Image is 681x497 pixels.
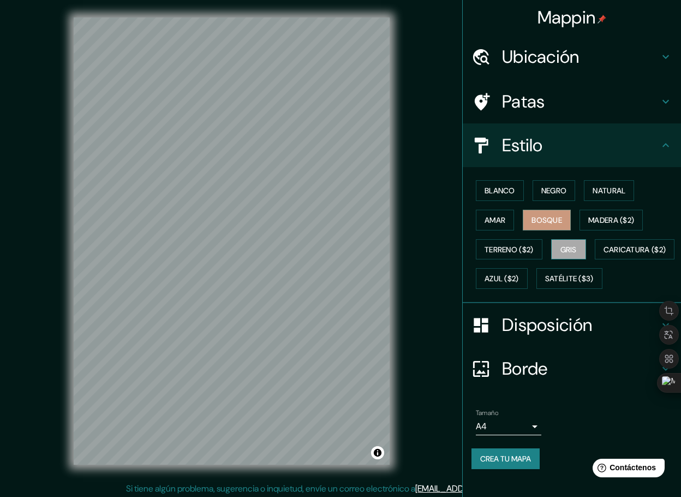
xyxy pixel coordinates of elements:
[415,483,550,494] a: [EMAIL_ADDRESS][DOMAIN_NAME]
[463,303,681,347] div: Disposición
[604,245,666,255] font: Caricatura ($2)
[74,17,390,465] canvas: Mapa
[476,180,524,201] button: Blanco
[463,123,681,167] div: Estilo
[502,90,545,113] font: Patas
[584,454,669,485] iframe: Lanzador de widgets de ayuda
[533,180,576,201] button: Negro
[485,215,505,225] font: Amar
[502,134,543,157] font: Estilo
[126,483,415,494] font: Si tiene algún problema, sugerencia o inquietud, envíe un correo electrónico a
[536,268,602,289] button: Satélite ($3)
[471,448,540,469] button: Crea tu mapa
[485,186,515,196] font: Blanco
[598,15,606,23] img: pin-icon.png
[476,409,498,417] font: Tamaño
[551,239,586,260] button: Gris
[485,245,534,255] font: Terreno ($2)
[595,239,675,260] button: Caricatura ($2)
[476,418,541,435] div: A4
[476,239,542,260] button: Terreno ($2)
[480,454,531,464] font: Crea tu mapa
[560,245,577,255] font: Gris
[502,357,548,380] font: Borde
[476,421,487,432] font: A4
[502,313,592,336] font: Disposición
[537,6,596,29] font: Mappin
[545,274,594,284] font: Satélite ($3)
[485,274,519,284] font: Azul ($2)
[463,347,681,390] div: Borde
[593,186,625,196] font: Natural
[523,210,571,230] button: Bosque
[463,80,681,123] div: Patas
[502,45,580,68] font: Ubicación
[580,210,643,230] button: Madera ($2)
[584,180,634,201] button: Natural
[476,210,514,230] button: Amar
[476,268,528,289] button: Azul ($2)
[371,446,384,459] button: Activar o desactivar atribución
[588,215,634,225] font: Madera ($2)
[531,215,562,225] font: Bosque
[463,35,681,79] div: Ubicación
[541,186,567,196] font: Negro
